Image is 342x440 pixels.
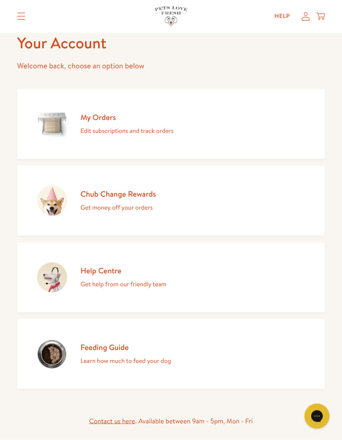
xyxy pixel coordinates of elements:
h2: My Orders [80,112,174,122]
h1: Your Account [17,33,325,53]
a: Feeding Guide Learn how much to feed your dog [17,319,325,389]
p: Get money off your orders [80,202,156,213]
h2: Chub Change Rewards [80,189,156,199]
h2: Feeding Guide [80,342,171,352]
a: Help [268,8,297,25]
a: Chub Change Rewards Get money off your orders [17,166,325,236]
p: Learn how much to feed your dog [80,355,171,366]
summary: Translation missing: en.sections.header.menu [10,6,32,27]
p: Welcome back, choose an option below [17,60,325,72]
div: . Available between 9am - 5pm, Mon - Fri [17,416,325,427]
p: Get help from our friendly team [80,279,166,290]
a: Contact us here [89,417,135,426]
h2: Help Centre [80,265,166,275]
a: My Orders Edit subscriptions and track orders [17,89,325,159]
iframe: Gorgias live chat messenger [300,401,334,432]
p: Edit subscriptions and track orders [80,125,174,136]
a: Help Centre Get help from our friendly team [17,242,325,312]
img: Pets Love Fresh [155,7,187,26]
